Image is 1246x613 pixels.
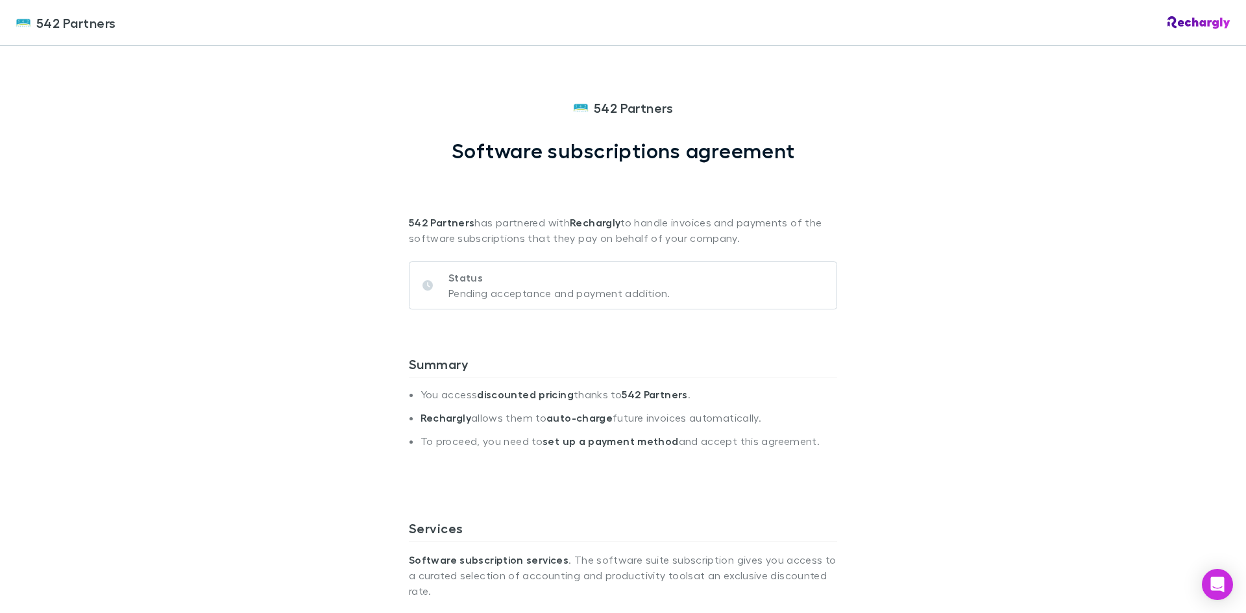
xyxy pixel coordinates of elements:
li: allows them to future invoices automatically. [421,411,837,435]
strong: Rechargly [421,411,471,424]
li: You access thanks to . [421,388,837,411]
p: has partnered with to handle invoices and payments of the software subscriptions that they pay on... [409,163,837,246]
strong: 542 Partners [622,388,687,401]
p: Pending acceptance and payment addition. [448,285,670,301]
p: . The software suite subscription gives you access to a curated selection of accounting and produ... [409,542,837,609]
strong: 542 Partners [409,216,474,229]
div: Open Intercom Messenger [1202,569,1233,600]
img: 542 Partners's Logo [573,100,589,115]
strong: set up a payment method [543,435,678,448]
span: 542 Partners [594,98,674,117]
strong: Rechargly [570,216,620,229]
h3: Summary [409,356,837,377]
li: To proceed, you need to and accept this agreement. [421,435,837,458]
span: 542 Partners [36,13,116,32]
h1: Software subscriptions agreement [452,138,795,163]
p: Status [448,270,670,285]
strong: discounted pricing [477,388,574,401]
h3: Services [409,520,837,541]
img: 542 Partners's Logo [16,15,31,30]
strong: Software subscription services [409,553,568,566]
strong: auto-charge [546,411,613,424]
img: Rechargly Logo [1167,16,1230,29]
